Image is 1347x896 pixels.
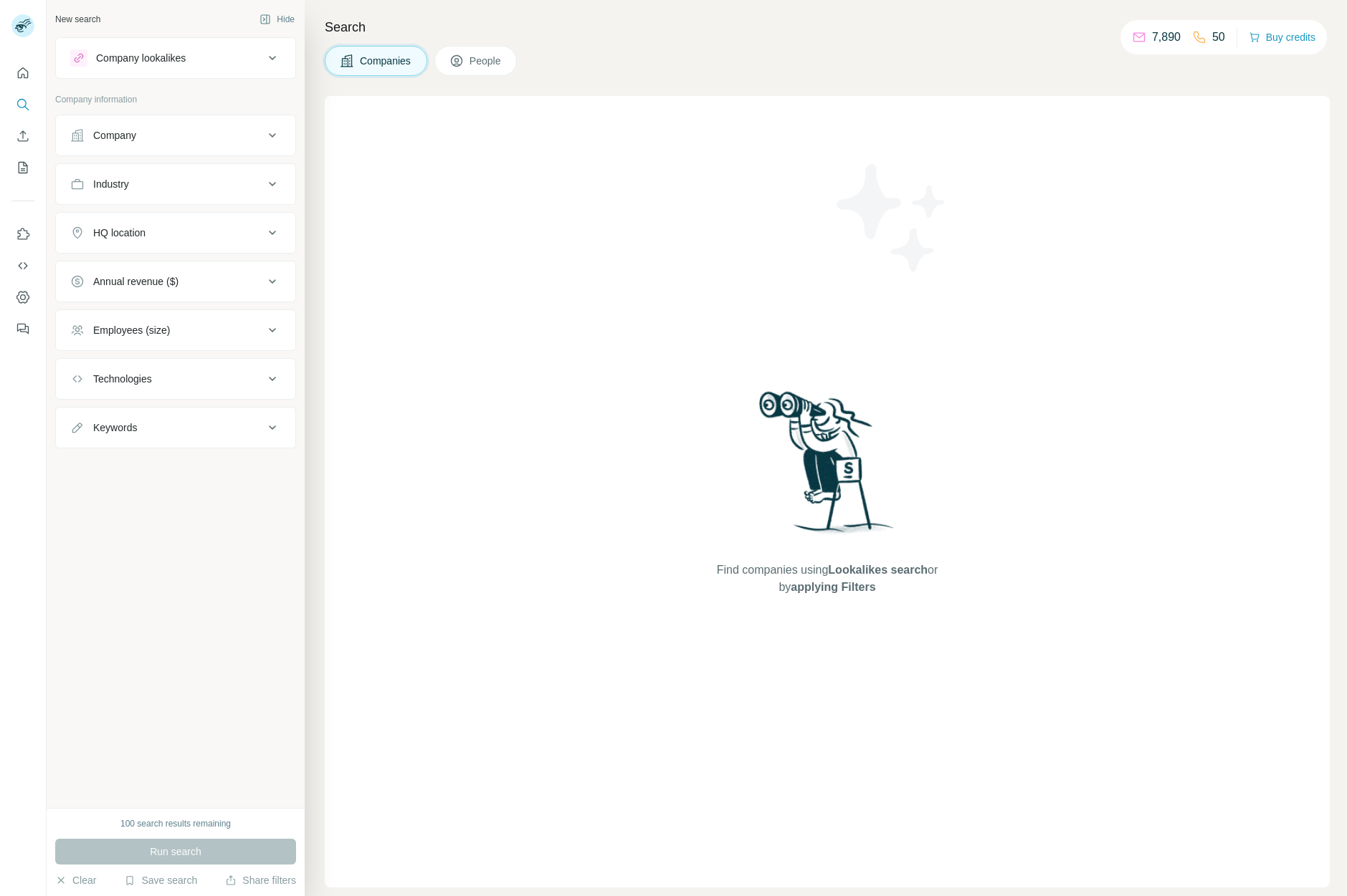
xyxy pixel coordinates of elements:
[11,221,34,247] button: Use Surfe on LinkedIn
[56,264,295,299] button: Annual revenue ($)
[56,118,295,153] button: Company
[93,420,137,435] div: Keywords
[828,564,928,576] span: Lookalikes search
[1249,27,1315,47] button: Buy credits
[93,274,179,289] div: Annual revenue ($)
[11,253,34,279] button: Use Surfe API
[470,54,503,68] span: People
[56,313,295,347] button: Employees (size)
[120,817,231,830] div: 100 search results remaining
[93,177,129,191] div: Industry
[827,153,956,282] img: Surfe Illustration - Stars
[56,362,295,396] button: Technologies
[11,284,34,310] button: Dashboard
[11,60,34,86] button: Quick start
[11,316,34,342] button: Feedback
[1152,29,1181,46] p: 7,890
[93,128,136,143] div: Company
[56,167,295,201] button: Industry
[96,51,186,65] div: Company lookalikes
[56,410,295,445] button: Keywords
[325,17,1330,37] h4: Search
[93,323,170,337] div: Employees (size)
[93,372,152,386] div: Technologies
[55,93,296,106] p: Company information
[11,155,34,180] button: My lists
[55,13,100,26] div: New search
[1212,29,1225,46] p: 50
[360,54,412,68] span: Companies
[93,226,146,240] div: HQ location
[791,581,875,593] span: applying Filters
[753,387,902,547] img: Surfe Illustration - Woman searching with binoculars
[11,92,34,117] button: Search
[56,41,295,75] button: Company lookalikes
[124,873,197,887] button: Save search
[56,216,295,250] button: HQ location
[11,123,34,149] button: Enrich CSV
[249,9,305,30] button: Hide
[225,873,296,887] button: Share filters
[55,873,96,887] button: Clear
[713,562,942,596] span: Find companies using or by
